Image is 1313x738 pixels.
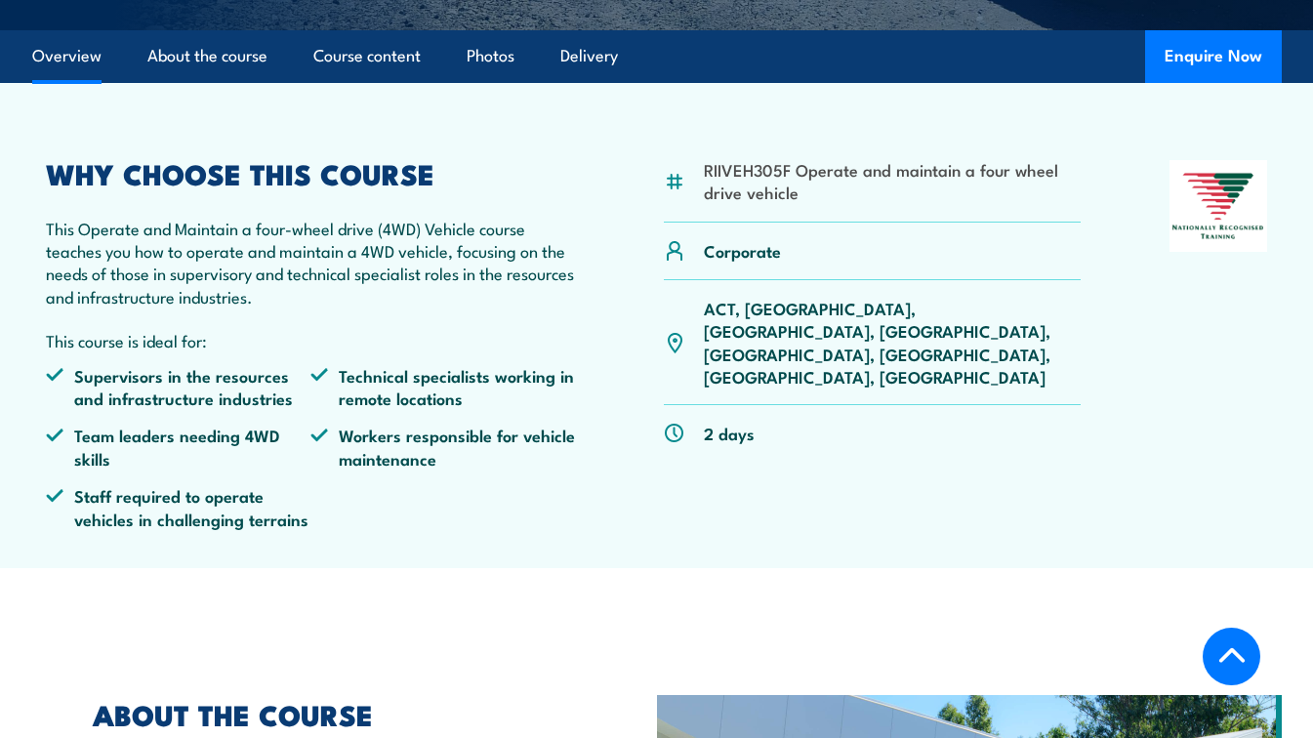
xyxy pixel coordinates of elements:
[313,30,421,82] a: Course content
[32,30,102,82] a: Overview
[704,422,755,444] p: 2 days
[46,160,575,185] h2: WHY CHOOSE THIS COURSE
[310,424,575,470] li: Workers responsible for vehicle maintenance
[1145,30,1282,83] button: Enquire Now
[704,297,1081,389] p: ACT, [GEOGRAPHIC_DATA], [GEOGRAPHIC_DATA], [GEOGRAPHIC_DATA], [GEOGRAPHIC_DATA], [GEOGRAPHIC_DATA...
[93,701,628,726] h2: ABOUT THE COURSE
[147,30,267,82] a: About the course
[46,364,310,410] li: Supervisors in the resources and infrastructure industries
[310,364,575,410] li: Technical specialists working in remote locations
[704,239,781,262] p: Corporate
[46,424,310,470] li: Team leaders needing 4WD skills
[46,217,575,308] p: This Operate and Maintain a four-wheel drive (4WD) Vehicle course teaches you how to operate and ...
[704,158,1081,204] li: RIIVEH305F Operate and maintain a four wheel drive vehicle
[1169,160,1267,253] img: Nationally Recognised Training logo.
[560,30,618,82] a: Delivery
[46,329,575,351] p: This course is ideal for:
[46,484,310,530] li: Staff required to operate vehicles in challenging terrains
[467,30,514,82] a: Photos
